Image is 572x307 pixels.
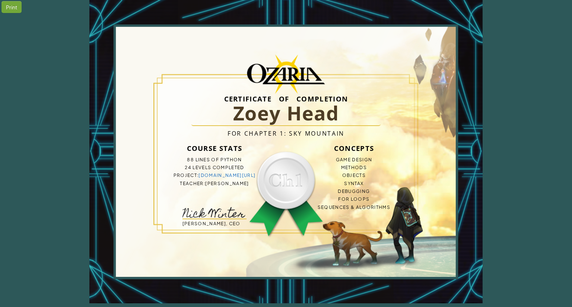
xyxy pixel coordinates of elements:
span: 88 [187,157,194,162]
span: Chapter 1: Sky Mountain [244,129,344,138]
h3: Concepts [300,141,407,156]
span: For [228,129,242,138]
span: : [197,172,198,178]
li: Game Design [300,156,407,164]
span: [PERSON_NAME], CEO [182,221,241,226]
li: Objects [300,171,407,179]
h3: Course Stats [161,141,268,156]
span: [PERSON_NAME] [205,181,249,186]
span: : [204,181,205,186]
img: signature-nick.png [182,207,246,218]
li: Sequences & Algorithms [300,203,407,211]
div: Print [1,1,22,13]
span: Project [174,172,197,178]
span: Teacher [180,181,203,186]
li: Methods [300,164,407,171]
span: lines of [196,157,219,162]
h1: Zoey Head [191,101,381,126]
li: For Loops [300,195,407,203]
li: Syntax [300,180,407,187]
a: [DOMAIN_NAME][URL] [198,172,255,178]
span: Python [220,157,242,162]
h3: Certificate of Completion [161,96,411,101]
li: Debugging [300,187,407,195]
span: 24 [185,165,191,170]
span: levels completed [193,165,244,170]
